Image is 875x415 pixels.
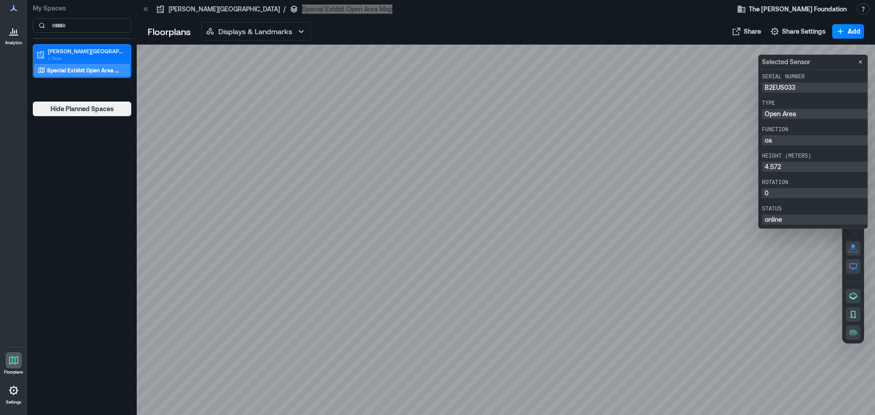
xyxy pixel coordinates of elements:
[148,25,190,38] p: Floorplans
[5,40,22,46] p: Analytics
[855,56,866,67] button: Close
[6,400,21,405] p: Settings
[302,5,392,14] p: Special Exhibit Open Area Map
[734,2,849,16] button: The [PERSON_NAME] Foundation
[767,24,829,39] button: Share Settings
[51,104,114,113] span: Hide Planned Spaces
[48,55,124,62] p: 1 Floor
[832,24,864,39] button: Add
[749,5,847,14] span: The [PERSON_NAME] Foundation
[729,24,764,39] button: Share
[33,4,131,13] p: My Spaces
[283,5,286,14] p: /
[201,22,311,41] button: Displays & Landmarks
[2,20,25,48] a: Analytics
[762,59,810,65] p: Selected Sensor
[4,369,23,375] p: Floorplans
[169,5,280,14] p: [PERSON_NAME][GEOGRAPHIC_DATA]
[218,26,292,37] p: Displays & Landmarks
[47,67,123,74] p: Special Exhibit Open Area Map
[1,349,26,378] a: Floorplans
[744,27,761,36] span: Share
[782,27,826,36] span: Share Settings
[33,102,131,116] button: Hide Planned Spaces
[48,47,124,55] p: [PERSON_NAME][GEOGRAPHIC_DATA]
[3,379,25,408] a: Settings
